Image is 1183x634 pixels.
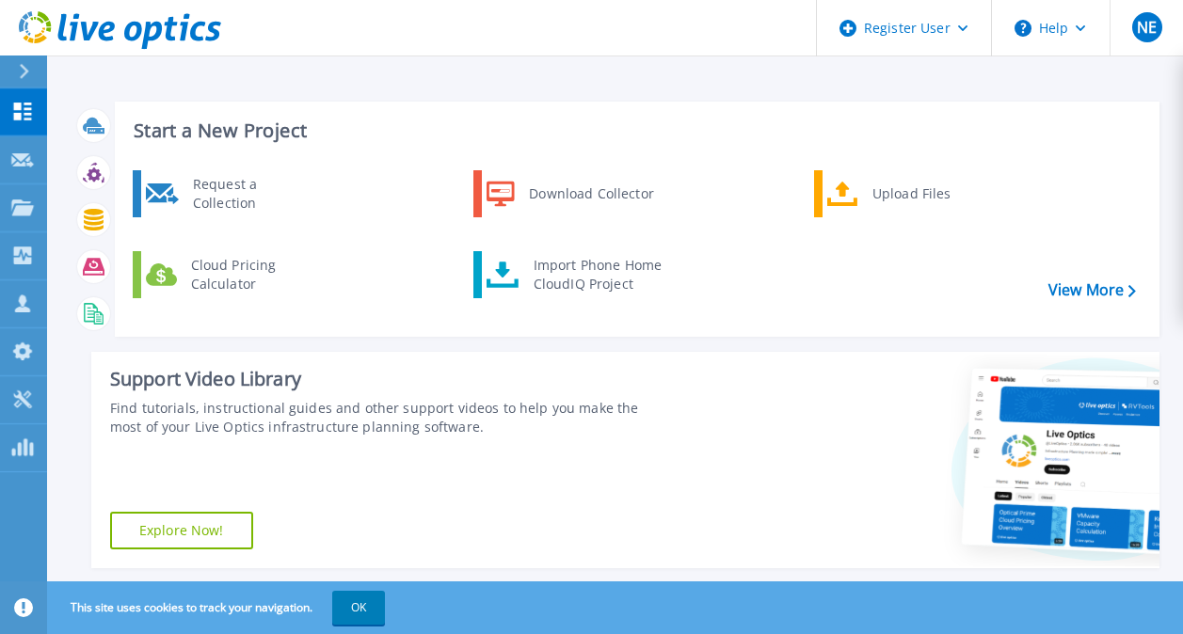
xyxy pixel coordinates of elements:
a: View More [1048,281,1136,299]
div: Download Collector [520,175,662,213]
a: Request a Collection [133,170,326,217]
a: Cloud Pricing Calculator [133,251,326,298]
div: Find tutorials, instructional guides and other support videos to help you make the most of your L... [110,399,665,436]
a: Explore Now! [110,512,253,549]
span: NE [1137,20,1157,35]
div: Upload Files [863,175,1002,213]
div: Cloud Pricing Calculator [182,256,321,293]
a: Download Collector [473,170,666,217]
div: Support Video Library [110,367,665,391]
div: Request a Collection [184,175,321,213]
a: Upload Files [814,170,1007,217]
button: OK [332,591,385,625]
h3: Start a New Project [134,120,1135,141]
span: This site uses cookies to track your navigation. [52,591,385,625]
div: Import Phone Home CloudIQ Project [524,256,671,293]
